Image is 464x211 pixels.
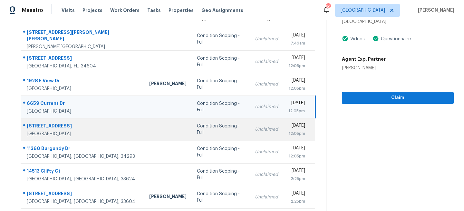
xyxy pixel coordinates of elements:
div: Unclaimed [255,171,278,178]
div: Unclaimed [255,126,278,133]
div: 12:05pm [288,63,305,69]
button: Claim [342,92,454,104]
div: Condition Scoping - Full [197,78,245,91]
div: Videos [348,36,365,42]
div: Unclaimed [255,149,278,155]
span: Claim [347,94,449,102]
div: [GEOGRAPHIC_DATA] [27,85,139,92]
div: [PERSON_NAME] [149,193,187,201]
div: Unclaimed [255,194,278,200]
div: [DATE] [288,122,305,130]
div: [DATE] [288,77,305,85]
div: 6659 Current Dr [27,100,139,108]
span: Maestro [22,7,43,14]
div: 12:05pm [288,85,305,92]
div: [GEOGRAPHIC_DATA] [27,108,139,115]
div: 12:05pm [288,108,305,114]
div: Condition Scoping - Full [197,55,245,68]
img: Artifact Present Icon [342,35,348,42]
div: [DATE] [288,167,305,176]
div: [DATE] [288,55,305,63]
div: [STREET_ADDRESS][PERSON_NAME][PERSON_NAME] [27,29,139,44]
div: [DATE] [288,145,305,153]
img: Artifact Present Icon [372,35,379,42]
div: [GEOGRAPHIC_DATA], [GEOGRAPHIC_DATA], 34293 [27,153,139,160]
div: 7:49am [288,40,305,46]
div: Condition Scoping - Full [197,146,245,158]
div: Condition Scoping - Full [197,100,245,113]
div: [STREET_ADDRESS] [27,190,139,198]
div: 1928 E View Dr [27,77,139,85]
span: Tasks [147,8,161,13]
div: Unclaimed [255,36,278,42]
div: [GEOGRAPHIC_DATA] [27,131,139,137]
div: [GEOGRAPHIC_DATA], [GEOGRAPHIC_DATA], 33624 [27,176,139,182]
h5: Agent Exp. Partner [342,56,386,62]
span: Projects [82,7,102,14]
div: 2:25pm [288,176,305,182]
div: [STREET_ADDRESS] [27,123,139,131]
div: Unclaimed [255,104,278,110]
div: Unclaimed [255,58,278,65]
div: [DATE] [288,190,305,198]
div: Condition Scoping - Full [197,123,245,136]
div: Unclaimed [255,81,278,87]
div: 14513 Clifty Ct [27,168,139,176]
span: Visits [62,7,75,14]
div: Condition Scoping - Full [197,191,245,204]
div: Condition Scoping - Full [197,168,245,181]
div: Questionnaire [379,36,411,42]
span: [GEOGRAPHIC_DATA] [341,7,385,14]
div: 12:05pm [288,130,305,137]
span: Properties [169,7,194,14]
div: [GEOGRAPHIC_DATA], [GEOGRAPHIC_DATA], 33604 [27,198,139,205]
div: [PERSON_NAME] [342,65,386,71]
div: [PERSON_NAME][GEOGRAPHIC_DATA] [27,44,139,50]
div: 59 [326,4,330,10]
div: [GEOGRAPHIC_DATA] [342,18,454,25]
div: [PERSON_NAME] [149,80,187,88]
div: 2:25pm [288,198,305,205]
div: [GEOGRAPHIC_DATA], FL, 34604 [27,63,139,69]
span: Geo Assignments [201,7,243,14]
div: [STREET_ADDRESS] [27,55,139,63]
div: 11360 Burgundy Dr [27,145,139,153]
div: [DATE] [288,32,305,40]
span: [PERSON_NAME] [415,7,454,14]
div: 12:05pm [288,153,305,159]
div: Condition Scoping - Full [197,33,245,45]
div: [DATE] [288,100,305,108]
span: Work Orders [110,7,140,14]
